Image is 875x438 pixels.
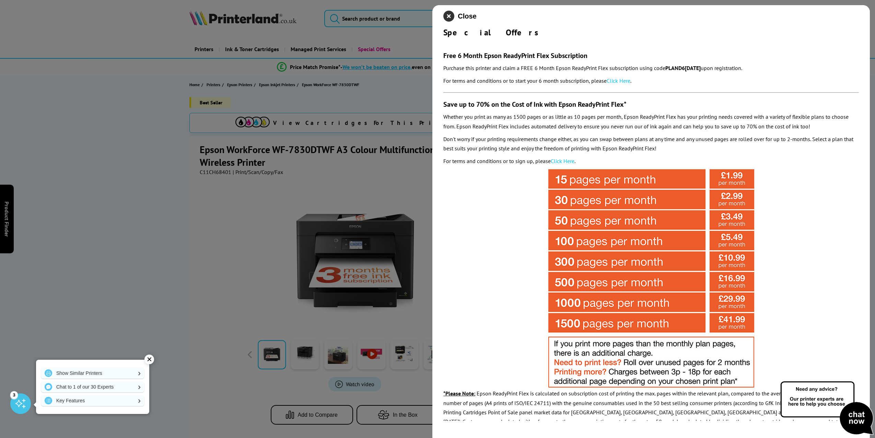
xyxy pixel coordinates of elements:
[443,100,859,109] h3: Save up to 70% on the Cost of Ink with Epson ReadyPrint Flex*
[10,391,18,399] div: 3
[41,368,144,379] a: Show Similar Printers
[443,135,859,153] p: Don't worry if your printing requirements change either, as you can swap between plans at any tim...
[665,65,701,71] b: PLAND6[DATE]
[443,112,859,131] p: Whether you print as many as 1500 pages or as little as 10 pages per month, Epson ReadyPrint Flex...
[144,355,154,364] div: ✕
[443,390,475,397] span: *Please Note:
[443,76,859,85] p: For terms and conditions or to start your 6 month subscription, please .
[607,77,630,84] a: Click Here
[443,64,859,73] p: Purchase this printer and claim a FREE 6 Month Epson ReadyPrint Flex subscription using code upon...
[41,395,144,406] a: Key Features
[551,158,574,164] a: Click Here
[443,157,859,166] p: For terms and conditions or to sign up, please .
[41,381,144,392] a: Chat to 1 of our 30 Experts
[443,51,859,60] h3: Free 6 Month Epson ReadyPrint Flex Subscription
[458,12,476,20] span: Close
[779,380,875,437] img: Open Live Chat window
[443,27,859,38] div: Special Offers
[443,11,476,22] button: close modal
